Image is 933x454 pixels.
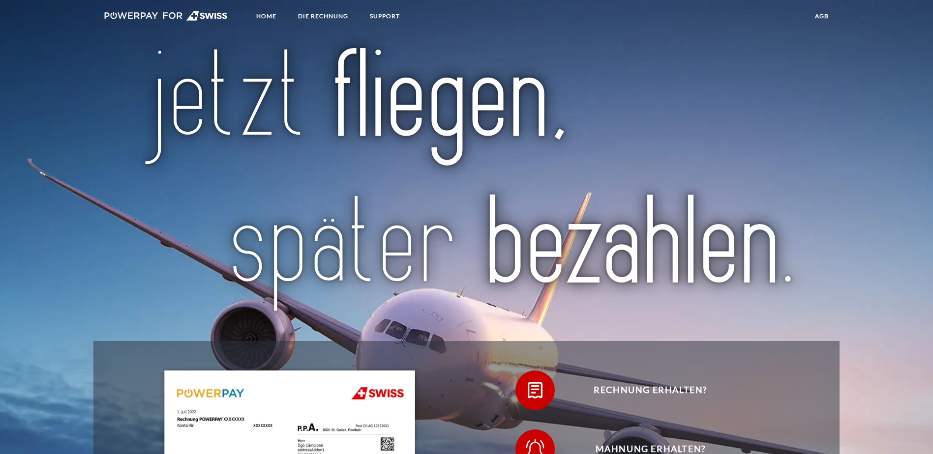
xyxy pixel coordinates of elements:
[138,45,795,317] img: title-swiss_de.svg
[530,370,771,410] span: Rechnung erhalten?
[104,11,228,21] img: logo-swiss-white.svg
[290,7,357,25] a: DIE RECHNUNG
[807,7,837,25] a: agb
[523,378,547,402] img: qb_bill.svg
[248,7,285,25] a: Home
[515,370,771,410] button: Rechnung erhalten?
[361,7,408,25] a: SUPPORT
